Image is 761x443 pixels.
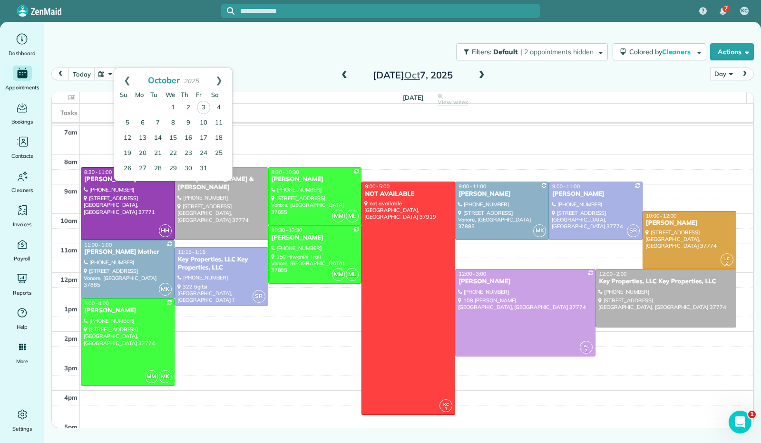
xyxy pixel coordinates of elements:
span: 11:15 - 1:15 [178,249,205,255]
button: prev [51,67,69,80]
a: Settings [4,407,40,433]
span: 2025 [184,77,199,85]
span: 7 [724,5,728,12]
button: Filters: Default | 2 appointments hidden [456,43,608,60]
a: Appointments [4,66,40,92]
a: 26 [120,161,135,176]
a: 11 [211,116,226,131]
a: Reports [4,271,40,298]
a: Contacts [4,134,40,161]
a: 2 [181,100,196,116]
button: next [736,67,754,80]
small: 2 [721,259,733,268]
div: 7 unread notifications [713,1,733,22]
span: ML [346,268,359,281]
a: 3 [197,101,210,114]
button: Day [710,67,736,80]
small: 2 [580,347,592,356]
span: SR [253,290,265,303]
a: 23 [181,146,196,161]
span: Invoices [13,220,32,229]
span: Contacts [11,151,33,161]
div: [PERSON_NAME] [552,190,640,198]
span: Tuesday [150,91,157,98]
span: October [148,75,180,85]
span: Saturday [211,91,219,98]
a: 17 [196,131,211,146]
span: 12pm [60,276,78,283]
span: Bookings [11,117,33,126]
a: 29 [166,161,181,176]
span: LC [724,256,730,261]
span: Reports [13,288,32,298]
span: Oct [404,69,420,81]
span: 8:30 - 10:30 [272,169,299,175]
a: 25 [211,146,226,161]
span: 10:30 - 12:30 [272,227,302,233]
span: 9:00 - 11:00 [459,183,486,190]
a: Next [206,68,232,92]
div: [PERSON_NAME] [645,219,733,227]
span: Help [17,322,28,332]
iframe: Intercom live chat [729,411,751,433]
span: 7am [64,128,78,136]
span: KC [443,402,449,407]
span: 9:00 - 5:00 [365,183,390,190]
small: 1 [440,404,452,414]
a: Dashboard [4,31,40,58]
a: 24 [196,146,211,161]
a: Payroll [4,237,40,263]
a: Invoices [4,202,40,229]
a: Help [4,305,40,332]
span: Monday [135,91,144,98]
span: Payroll [14,254,31,263]
span: 10am [60,217,78,224]
a: 18 [211,131,226,146]
a: 9 [181,116,196,131]
span: 2pm [64,335,78,342]
span: Friday [196,91,202,98]
span: AC [584,343,589,348]
a: 8 [166,116,181,131]
div: [PERSON_NAME] [84,175,172,183]
a: 13 [135,131,150,146]
a: 30 [181,161,196,176]
button: Actions [710,43,754,60]
a: 15 [166,131,181,146]
span: Cleaners [662,48,693,56]
span: KC [741,7,748,15]
div: [PERSON_NAME] [458,278,593,286]
span: MK [159,370,172,383]
a: 12 [120,131,135,146]
span: Cleaners [11,185,33,195]
span: 11am [60,246,78,254]
a: 16 [181,131,196,146]
div: [PERSON_NAME] [458,190,546,198]
a: 21 [150,146,166,161]
span: 11:00 - 1:00 [84,241,112,248]
div: Key Properties, LLC Key Properties, LLC [598,278,733,286]
span: 9am [64,187,78,195]
span: View week [438,98,468,106]
span: Filters: [472,48,492,56]
div: [PERSON_NAME] [271,234,359,242]
a: Prev [114,68,140,92]
a: 19 [120,146,135,161]
span: Colored by [629,48,694,56]
a: Cleaners [4,168,40,195]
span: SR [627,224,640,237]
a: 10 [196,116,211,131]
span: MM [332,210,345,222]
div: [PERSON_NAME] [84,307,172,315]
span: 12:00 - 3:00 [459,270,486,277]
span: Settings [12,424,32,433]
a: 6 [135,116,150,131]
span: MM [145,370,158,383]
a: 1 [166,100,181,116]
span: 3pm [64,364,78,372]
span: Sunday [120,91,127,98]
span: 9:00 - 11:00 [552,183,580,190]
div: [PERSON_NAME] Mother [84,248,172,256]
span: Wednesday [166,91,175,98]
span: Appointments [5,83,39,92]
